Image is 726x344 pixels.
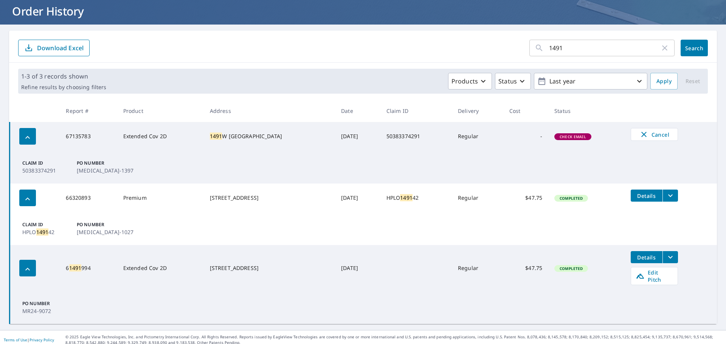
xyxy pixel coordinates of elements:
[60,122,117,151] td: 67135783
[36,228,49,236] mark: 1491
[77,160,134,167] p: PO Number
[210,133,222,140] mark: 1491
[555,266,587,271] span: Completed
[631,128,678,141] button: Cancel
[635,192,658,199] span: Details
[21,72,106,81] p: 1-3 of 3 records shown
[400,194,413,201] mark: 1491
[631,251,662,263] button: detailsBtn-61491994
[22,300,68,307] p: PO Number
[117,245,204,291] td: Extended Cov 2D
[117,100,204,122] th: Product
[210,194,329,202] div: [STREET_ADDRESS]
[503,184,549,212] td: $47.75
[69,264,82,271] mark: 1491
[335,122,380,151] td: [DATE]
[681,40,708,56] button: Search
[452,122,503,151] td: Regular
[495,73,531,89] button: Status
[452,245,503,291] td: Regular
[4,337,27,342] a: Terms of Use
[60,100,117,122] th: Report #
[503,245,549,291] td: $47.75
[631,190,662,202] button: detailsBtn-66320893
[9,3,717,19] h1: Order History
[77,167,134,174] p: [MEDICAL_DATA]-1397
[380,100,452,122] th: Claim ID
[639,130,670,139] span: Cancel
[335,100,380,122] th: Date
[555,196,587,201] span: Completed
[22,307,68,315] p: MR24-9072
[204,100,335,122] th: Address
[117,184,204,212] td: Premium
[498,77,517,86] p: Status
[22,160,68,167] p: Claim ID
[662,190,678,202] button: filesDropdownBtn-66320893
[18,40,90,56] button: Download Excel
[662,251,678,263] button: filesDropdownBtn-61491994
[37,44,84,52] p: Download Excel
[452,184,503,212] td: Regular
[656,77,672,86] span: Apply
[29,337,54,342] a: Privacy Policy
[77,221,134,228] p: PO Number
[534,73,647,89] button: Last year
[60,184,117,212] td: 66320893
[448,73,492,89] button: Products
[635,254,658,261] span: Details
[549,37,660,59] input: Address, Report #, Claim ID, etc.
[4,338,54,342] p: |
[555,134,591,139] span: Check Email
[650,73,678,89] button: Apply
[22,228,68,236] p: HPLO 42
[117,122,204,151] td: Extended Cov 2D
[21,84,106,91] p: Refine results by choosing filters
[631,267,678,285] a: Edit Pitch
[380,122,452,151] td: 50383374291
[503,122,549,151] td: -
[60,245,117,291] td: 6 994
[636,269,673,283] span: Edit Pitch
[210,133,329,140] div: W [GEOGRAPHIC_DATA]
[380,184,452,212] td: HPLO 42
[548,100,625,122] th: Status
[22,167,68,174] p: 50383374291
[503,100,549,122] th: Cost
[451,77,478,86] p: Products
[452,100,503,122] th: Delivery
[335,184,380,212] td: [DATE]
[22,221,68,228] p: Claim ID
[687,45,702,52] span: Search
[546,75,635,88] p: Last year
[210,264,329,272] div: [STREET_ADDRESS]
[77,228,134,236] p: [MEDICAL_DATA]-1027
[335,245,380,291] td: [DATE]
